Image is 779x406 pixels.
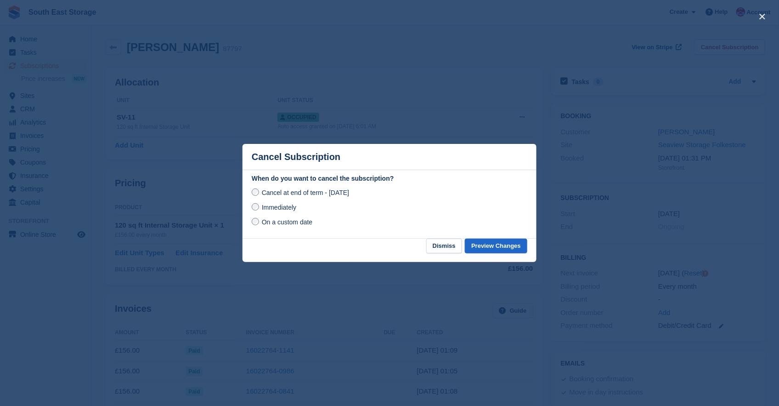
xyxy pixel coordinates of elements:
span: Cancel at end of term - [DATE] [262,189,349,196]
button: Dismiss [426,239,462,254]
span: Immediately [262,204,296,211]
button: Preview Changes [465,239,527,254]
input: On a custom date [252,218,259,225]
input: Cancel at end of term - [DATE] [252,189,259,196]
label: When do you want to cancel the subscription? [252,174,527,183]
p: Cancel Subscription [252,152,340,162]
span: On a custom date [262,218,313,226]
input: Immediately [252,203,259,211]
button: close [755,9,770,24]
